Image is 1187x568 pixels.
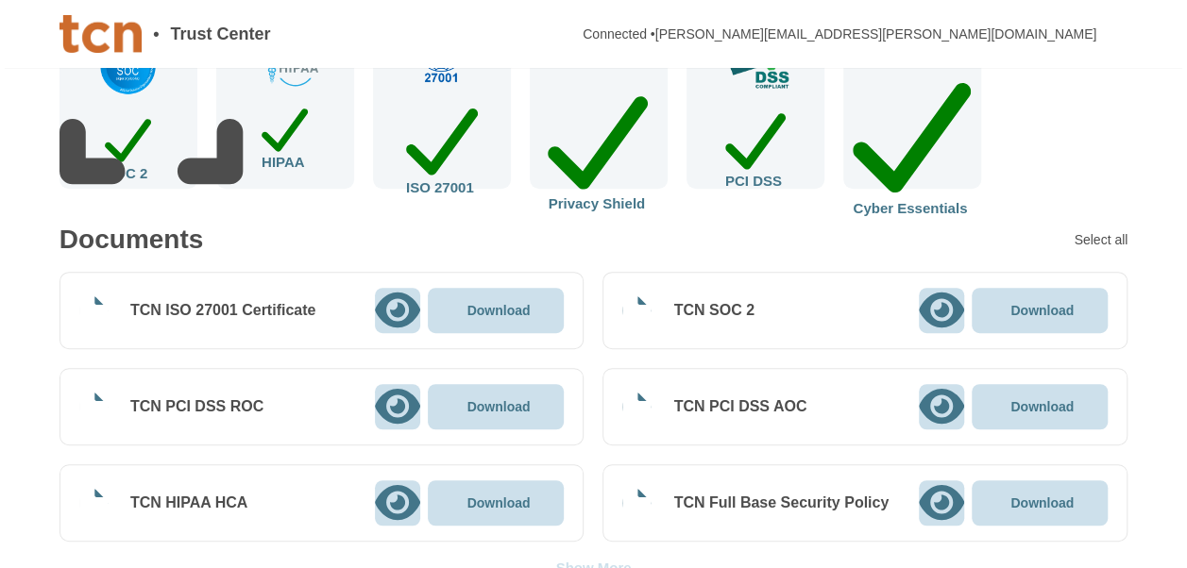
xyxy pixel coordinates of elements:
p: Download [467,496,531,510]
p: Download [1010,496,1074,510]
div: Connected • [PERSON_NAME][EMAIL_ADDRESS][PERSON_NAME][DOMAIN_NAME] [583,27,1096,41]
span: Trust Center [170,25,270,42]
p: Download [467,304,531,317]
span: • [153,25,159,42]
div: Cyber Essentials [853,66,971,215]
div: Select all [1074,233,1128,246]
p: Download [1010,304,1074,317]
div: TCN ISO 27001 Certificate [130,301,316,320]
div: TCN PCI DSS AOC [673,397,806,416]
div: ISO 27001 [406,98,478,194]
div: Documents [59,226,203,253]
div: Privacy Shield [548,82,649,211]
div: HIPAA [262,102,309,170]
p: Download [467,400,531,413]
div: TCN PCI DSS ROC [130,397,263,416]
img: Company Banner [59,15,142,53]
div: TCN SOC 2 [673,301,754,320]
p: Download [1010,400,1074,413]
div: TCN Full Base Security Policy [673,493,889,512]
div: PCI DSS [725,105,786,188]
div: TCN HIPAA HCA [130,493,247,512]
